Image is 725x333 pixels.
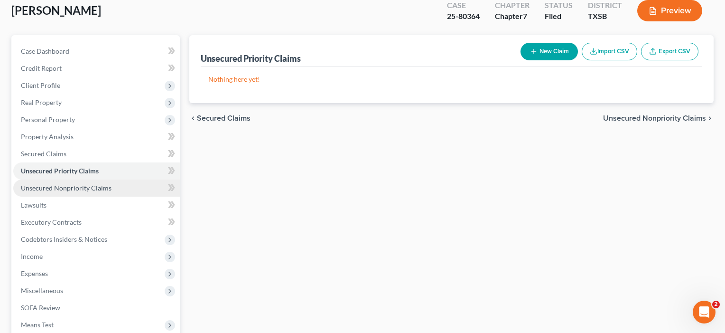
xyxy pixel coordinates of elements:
[521,43,578,60] button: New Claim
[21,201,46,209] span: Lawsuits
[13,60,180,77] a: Credit Report
[588,11,622,22] div: TXSB
[197,114,251,122] span: Secured Claims
[21,218,82,226] span: Executory Contracts
[21,81,60,89] span: Client Profile
[208,75,695,84] p: Nothing here yet!
[495,11,530,22] div: Chapter
[11,3,101,17] span: [PERSON_NAME]
[582,43,637,60] button: Import CSV
[13,43,180,60] a: Case Dashboard
[603,114,714,122] button: Unsecured Nonpriority Claims chevron_right
[545,11,573,22] div: Filed
[21,47,69,55] span: Case Dashboard
[13,128,180,145] a: Property Analysis
[21,269,48,277] span: Expenses
[21,321,54,329] span: Means Test
[13,197,180,214] a: Lawsuits
[189,114,197,122] i: chevron_left
[523,11,527,20] span: 7
[13,180,180,197] a: Unsecured Nonpriority Claims
[641,43,698,60] a: Export CSV
[21,64,62,72] span: Credit Report
[712,301,720,308] span: 2
[13,162,180,180] a: Unsecured Priority Claims
[21,304,60,312] span: SOFA Review
[21,286,63,295] span: Miscellaneous
[201,53,301,64] div: Unsecured Priority Claims
[13,145,180,162] a: Secured Claims
[21,184,112,192] span: Unsecured Nonpriority Claims
[189,114,251,122] button: chevron_left Secured Claims
[447,11,480,22] div: 25-80364
[21,115,75,124] span: Personal Property
[13,214,180,231] a: Executory Contracts
[693,301,716,323] iframe: Intercom live chat
[706,114,714,122] i: chevron_right
[21,133,74,141] span: Property Analysis
[603,114,706,122] span: Unsecured Nonpriority Claims
[13,299,180,316] a: SOFA Review
[21,167,99,175] span: Unsecured Priority Claims
[21,235,107,243] span: Codebtors Insiders & Notices
[21,150,66,158] span: Secured Claims
[21,252,43,260] span: Income
[21,98,62,106] span: Real Property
